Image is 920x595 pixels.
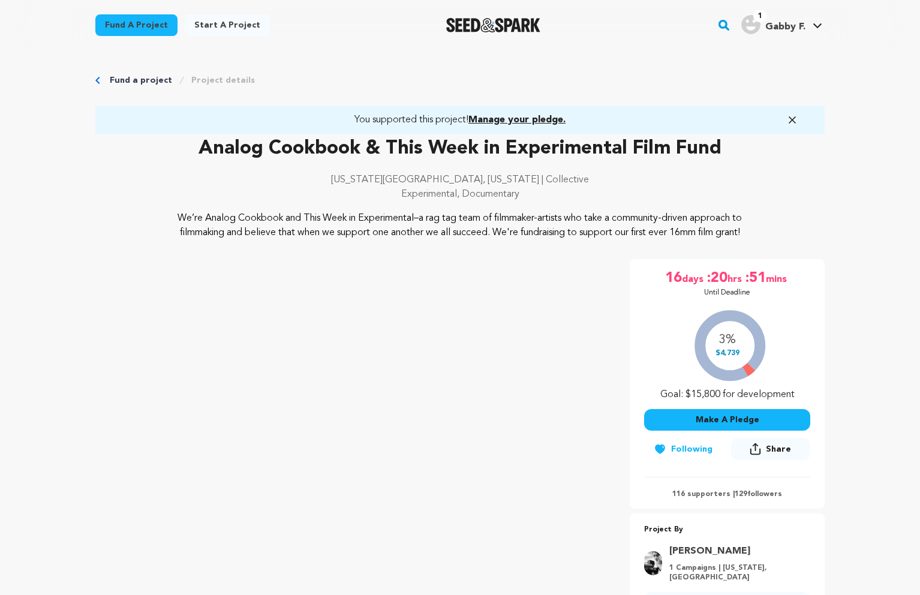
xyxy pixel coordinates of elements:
[735,491,747,498] span: 129
[744,269,766,288] span: :51
[185,14,270,36] a: Start a project
[95,14,178,36] a: Fund a project
[665,269,682,288] span: 16
[669,544,803,558] a: Goto Kate Hinshaw profile
[169,211,752,240] p: We’re Analog Cookbook and This Week in Experimental–a rag tag team of filmmaker-artists who take ...
[765,22,805,32] span: Gabby F.
[644,523,810,537] p: Project By
[446,18,540,32] img: Seed&Spark Logo Dark Mode
[682,269,706,288] span: days
[191,74,255,86] a: Project details
[644,409,810,431] button: Make A Pledge
[468,115,566,125] span: Manage your pledge.
[669,563,803,582] p: 1 Campaigns | [US_STATE], [GEOGRAPHIC_DATA]
[753,10,767,22] span: 1
[731,438,810,465] span: Share
[739,13,825,38] span: Gabby F.'s Profile
[766,269,789,288] span: mins
[706,269,727,288] span: :20
[704,288,750,297] p: Until Deadline
[644,438,722,460] button: Following
[644,489,810,499] p: 116 supporters | followers
[95,74,825,86] div: Breadcrumb
[110,74,172,86] a: Fund a project
[95,173,825,187] p: [US_STATE][GEOGRAPHIC_DATA], [US_STATE] | Collective
[741,15,760,34] img: user.png
[731,438,810,460] button: Share
[446,18,540,32] a: Seed&Spark Homepage
[110,113,810,127] a: You supported this project!Manage your pledge.
[766,443,791,455] span: Share
[644,551,662,575] img: KatieRedScarlett.jpg
[95,134,825,163] p: Analog Cookbook & This Week in Experimental Film Fund
[739,13,825,34] a: Gabby F.'s Profile
[727,269,744,288] span: hrs
[95,187,825,202] p: Experimental, Documentary
[741,15,805,34] div: Gabby F.'s Profile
